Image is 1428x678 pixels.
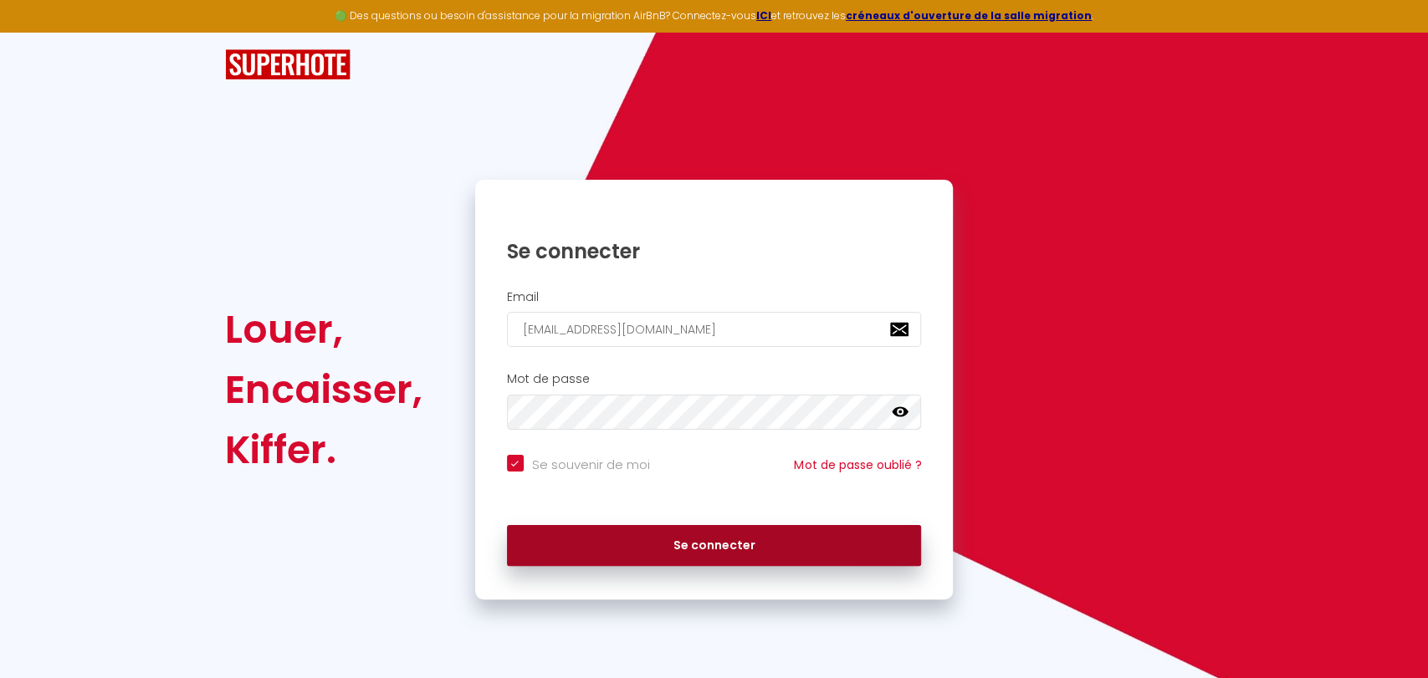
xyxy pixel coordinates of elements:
[507,525,922,567] button: Se connecter
[846,8,1092,23] a: créneaux d'ouverture de la salle migration
[1357,603,1415,665] iframe: Chat
[507,238,922,264] h1: Se connecter
[225,420,422,480] div: Kiffer.
[225,359,422,420] div: Encaisser,
[225,299,422,359] div: Louer,
[13,7,64,57] button: Ouvrir le widget de chat LiveChat
[507,312,922,347] input: Ton Email
[507,372,922,386] h2: Mot de passe
[794,456,921,473] a: Mot de passe oublié ?
[756,8,771,23] a: ICI
[507,290,922,304] h2: Email
[225,49,351,80] img: SuperHote logo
